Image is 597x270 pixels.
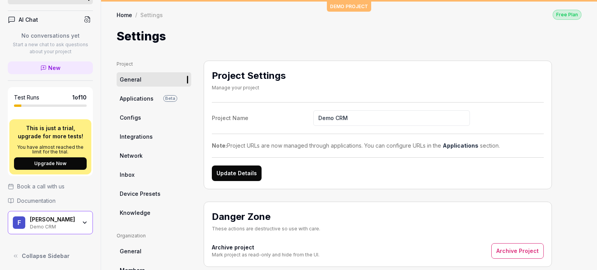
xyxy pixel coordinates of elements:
span: General [120,75,141,84]
p: Start a new chat to ask questions about your project [8,41,93,55]
span: New [48,64,61,72]
button: Upgrade Now [14,157,87,170]
div: These actions are destructive so use with care. [212,225,320,232]
span: General [120,247,141,255]
button: F[PERSON_NAME]Demo CRM [8,211,93,234]
button: Free Plan [553,9,581,20]
div: Demo CRM [30,223,77,229]
h5: Test Runs [14,94,39,101]
span: Network [120,152,143,160]
span: Documentation [17,197,56,205]
a: Integrations [117,129,191,144]
span: F [13,216,25,229]
span: Applications [120,94,154,103]
a: Documentation [8,197,93,205]
span: Integrations [120,132,153,141]
h2: Project Settings [212,69,286,83]
div: Organization [117,232,191,239]
a: Book a call with us [8,182,93,190]
p: This is just a trial, upgrade for more tests! [14,124,87,140]
button: Collapse Sidebar [8,248,93,264]
a: ApplicationsBeta [117,91,191,106]
p: You have almost reached the limit for the trial. [14,145,87,154]
div: / [135,11,137,19]
div: Project URLs are now managed through applications. You can configure URLs in the section. [212,141,544,150]
div: Settings [140,11,163,19]
a: General [117,72,191,87]
div: Manage your project [212,84,286,91]
h4: AI Chat [19,16,38,24]
a: New [8,61,93,74]
span: Inbox [120,171,134,179]
div: Project [117,61,191,68]
span: 1 of 10 [72,93,87,101]
a: Inbox [117,167,191,182]
input: Project Name [313,110,470,126]
button: Archive Project [491,243,544,259]
h1: Settings [117,28,166,45]
span: Device Presets [120,190,161,198]
a: Device Presets [117,186,191,201]
a: Network [117,148,191,163]
span: Knowledge [120,209,150,217]
span: Configs [120,113,141,122]
span: Beta [163,95,177,102]
div: Free Plan [553,10,581,20]
span: Collapse Sidebar [22,252,70,260]
p: No conversations yet [8,31,93,40]
div: Faith Kovi [30,216,77,223]
strong: Note: [212,142,227,149]
h2: Danger Zone [212,210,320,224]
button: Update Details [212,165,262,181]
a: General [117,244,191,258]
a: Configs [117,110,191,125]
a: Applications [443,142,478,149]
a: Home [117,11,132,19]
h4: Archive project [212,243,319,251]
a: Knowledge [117,206,191,220]
span: Book a call with us [17,182,65,190]
div: Mark project as read-only and hide from the UI. [212,251,319,258]
div: Project Name [212,114,313,122]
